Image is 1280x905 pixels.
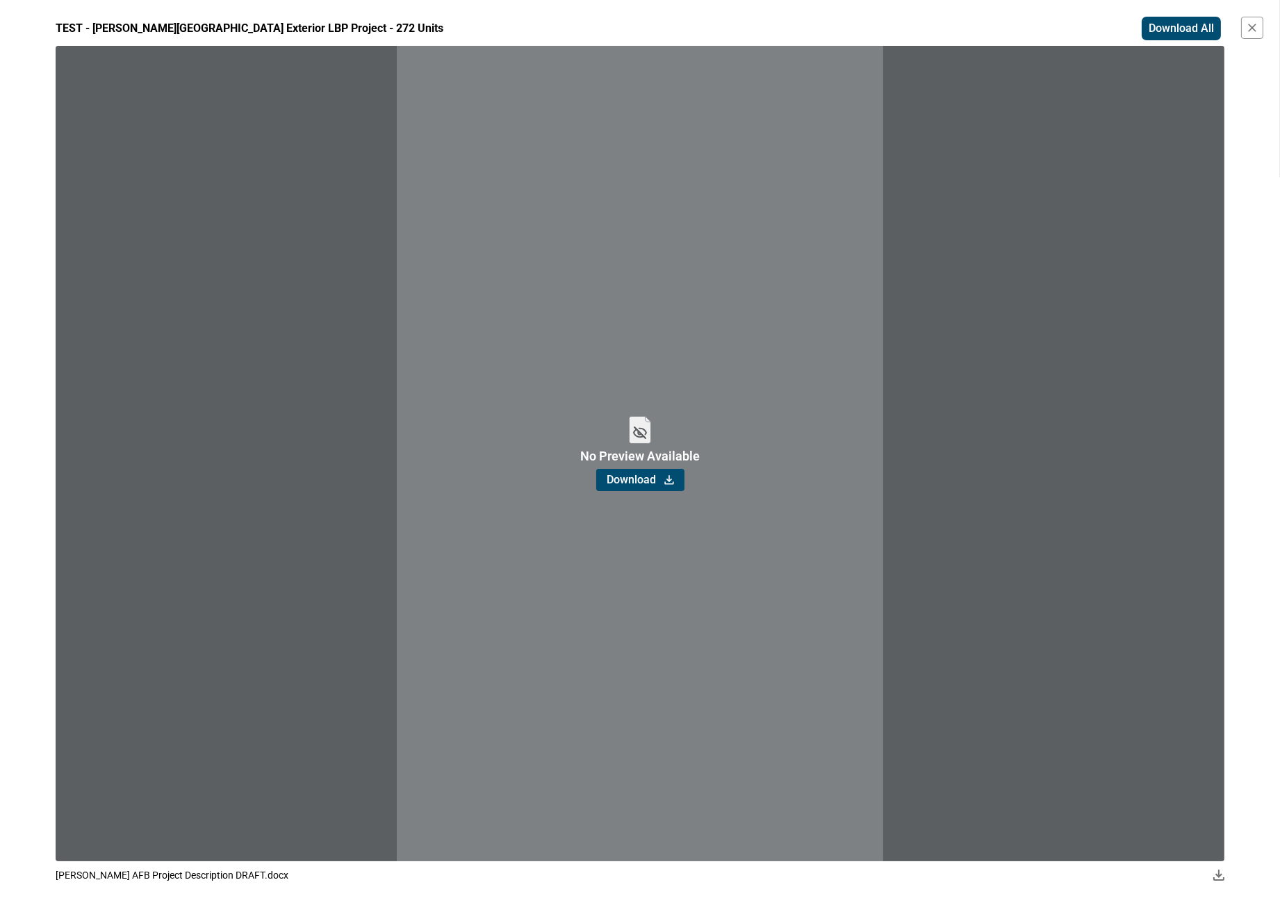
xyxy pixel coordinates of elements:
button: Download All [1142,17,1221,40]
span: Download All [1149,22,1214,35]
span: Download [607,473,657,487]
span: TEST - [PERSON_NAME][GEOGRAPHIC_DATA] Exterior LBP Project - 272 Units [56,22,443,35]
span: No Preview Available [580,449,700,463]
button: Download [596,469,684,491]
span: [PERSON_NAME] AFB Project Description DRAFT.docx [56,868,288,882]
